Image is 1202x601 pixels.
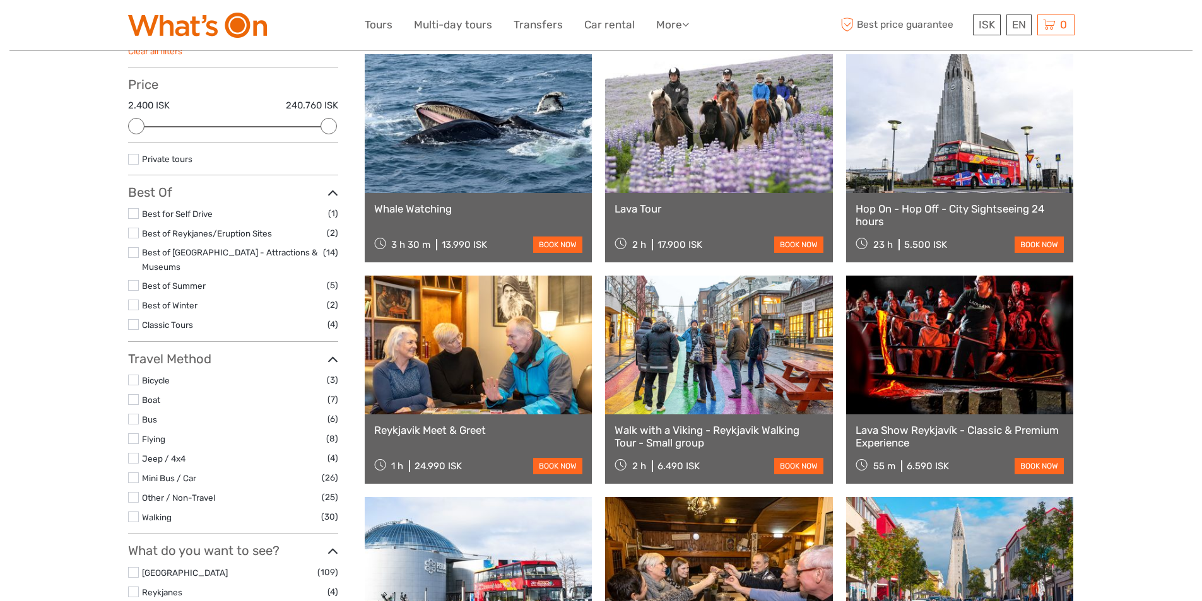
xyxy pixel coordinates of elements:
a: Whale Watching [374,202,583,215]
a: Hop On - Hop Off - City Sightseeing 24 hours [856,202,1064,228]
a: Flying [142,434,165,444]
div: 5.500 ISK [904,239,947,250]
span: 55 m [873,460,895,472]
a: Classic Tours [142,320,193,330]
a: Jeep / 4x4 [142,453,186,464]
span: (8) [326,431,338,446]
span: (30) [321,510,338,524]
span: (14) [323,245,338,260]
div: 17.900 ISK [657,239,702,250]
img: What's On [128,13,267,38]
a: book now [533,236,582,253]
span: (3) [327,373,338,387]
span: (4) [327,317,338,332]
h3: What do you want to see? [128,543,338,558]
span: 2 h [632,239,646,250]
a: Walk with a Viking - Reykjavik Walking Tour - Small group [615,424,823,450]
span: (1) [328,206,338,221]
span: (7) [327,392,338,407]
div: EN [1006,15,1032,35]
span: 0 [1058,18,1069,31]
a: Lava Show Reykjavík - Classic & Premium Experience [856,424,1064,450]
label: 240.760 ISK [286,99,338,112]
span: ISK [979,18,995,31]
span: (2) [327,298,338,312]
div: 13.990 ISK [442,239,487,250]
a: book now [1015,458,1064,474]
span: 23 h [873,239,893,250]
div: 6.490 ISK [657,460,700,472]
a: Best of Winter [142,300,197,310]
a: Tours [365,16,392,34]
a: Car rental [584,16,635,34]
a: Best for Self Drive [142,209,213,219]
span: (25) [322,490,338,505]
a: Best of Reykjanes/Eruption Sites [142,228,272,238]
a: Reykjavik Meet & Greet [374,424,583,436]
span: (2) [327,226,338,240]
a: book now [1015,236,1064,253]
a: book now [774,236,823,253]
span: Best price guarantee [838,15,970,35]
span: 1 h [391,460,403,472]
a: Best of [GEOGRAPHIC_DATA] - Attractions & Museums [142,247,317,272]
span: 3 h 30 m [391,239,430,250]
a: Transfers [514,16,563,34]
span: (6) [327,412,338,426]
a: Walking [142,512,172,522]
a: Private tours [142,154,192,164]
a: Multi-day tours [414,16,492,34]
a: Mini Bus / Car [142,473,196,483]
h3: Best Of [128,185,338,200]
a: Other / Non-Travel [142,493,215,503]
h3: Travel Method [128,351,338,366]
div: 6.590 ISK [907,460,949,472]
a: Bus [142,414,157,424]
span: (4) [327,585,338,599]
h3: Price [128,77,338,92]
a: Lava Tour [615,202,823,215]
a: Boat [142,395,160,405]
span: 2 h [632,460,646,472]
a: Reykjanes [142,587,182,597]
a: More [656,16,689,34]
span: (5) [327,278,338,293]
span: (4) [327,451,338,465]
a: Clear all filters [128,46,182,56]
label: 2.400 ISK [128,99,170,112]
a: book now [533,458,582,474]
a: Bicycle [142,375,170,385]
a: book now [774,458,823,474]
a: [GEOGRAPHIC_DATA] [142,568,228,578]
span: (109) [317,565,338,580]
div: 24.990 ISK [415,460,462,472]
span: (26) [322,470,338,485]
a: Best of Summer [142,281,206,291]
